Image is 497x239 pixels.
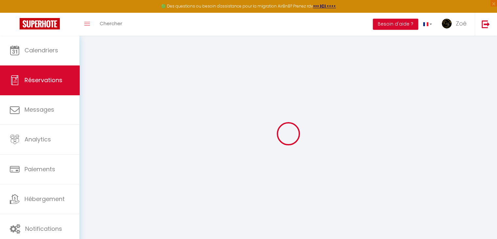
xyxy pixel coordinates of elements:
a: >>> ICI <<<< [313,3,336,9]
img: ... [442,19,452,28]
button: Besoin d'aide ? [373,19,418,30]
a: ... Zoé [437,13,475,36]
span: Zoé [456,19,467,28]
span: Paiements [25,165,55,173]
span: Messages [25,105,54,114]
span: Calendriers [25,46,58,54]
img: Super Booking [20,18,60,29]
img: logout [482,20,490,28]
span: Hébergement [25,195,65,203]
span: Réservations [25,76,62,84]
a: Chercher [95,13,127,36]
span: Chercher [100,20,122,27]
span: Notifications [25,225,62,233]
span: Analytics [25,135,51,143]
